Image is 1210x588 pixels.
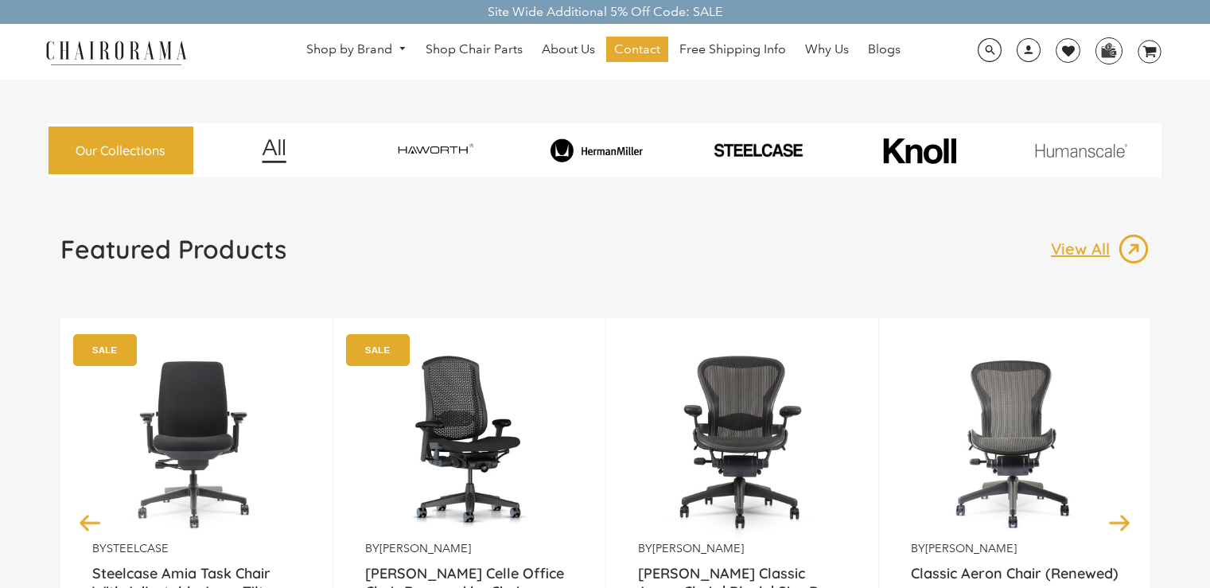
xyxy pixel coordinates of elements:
span: About Us [542,41,595,58]
img: PHOTO-2024-07-09-00-53-10-removebg-preview.png [680,142,836,158]
a: Shop Chair Parts [418,37,531,62]
a: Why Us [797,37,857,62]
a: Blogs [860,37,908,62]
span: Shop Chair Parts [426,41,523,58]
a: Our Collections [49,127,193,175]
p: by [365,541,574,556]
a: Classic Aeron Chair (Renewed) - chairorama Classic Aeron Chair (Renewed) - chairorama [911,342,1119,541]
span: Free Shipping Info [679,41,786,58]
p: by [638,541,846,556]
img: Classic Aeron Chair (Renewed) - chairorama [911,342,1119,541]
img: WhatsApp_Image_2024-07-12_at_16.23.01.webp [1096,38,1121,62]
a: About Us [534,37,603,62]
a: Featured Products [60,233,286,278]
a: [PERSON_NAME] [652,541,744,555]
span: Why Us [805,41,849,58]
img: Herman Miller Celle Office Chair Renewed by Chairorama | Grey - chairorama [365,342,574,541]
h1: Featured Products [60,233,286,265]
a: Contact [606,37,668,62]
a: View All [1051,233,1150,265]
button: Next [1106,508,1134,536]
a: Free Shipping Info [671,37,794,62]
a: Steelcase [107,541,169,555]
p: by [92,541,301,556]
p: View All [1051,239,1118,259]
a: Amia Chair by chairorama.com Renewed Amia Chair chairorama.com [92,342,301,541]
a: Herman Miller Classic Aeron Chair | Black | Size B (Renewed) - chairorama Herman Miller Classic A... [638,342,846,541]
img: image_12.png [230,138,318,163]
p: by [911,541,1119,556]
a: [PERSON_NAME] [925,541,1017,555]
img: Herman Miller Classic Aeron Chair | Black | Size B (Renewed) - chairorama [638,342,846,541]
span: Contact [614,41,660,58]
a: [PERSON_NAME] [379,541,471,555]
img: chairorama [37,38,196,66]
span: Blogs [868,41,901,58]
a: Shop by Brand [298,37,414,62]
img: image_10_1.png [847,136,991,165]
nav: DesktopNavigation [263,37,944,66]
img: Amia Chair by chairorama.com [92,342,301,541]
img: image_8_173eb7e0-7579-41b4-bc8e-4ba0b8ba93e8.png [519,138,675,162]
img: image_7_14f0750b-d084-457f-979a-a1ab9f6582c4.png [357,134,513,167]
a: Herman Miller Celle Office Chair Renewed by Chairorama | Grey - chairorama Herman Miller Celle Of... [365,342,574,541]
button: Previous [76,508,104,536]
text: SALE [92,345,117,355]
img: image_13.png [1118,233,1150,265]
text: SALE [365,345,390,355]
img: image_11.png [1003,143,1159,157]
